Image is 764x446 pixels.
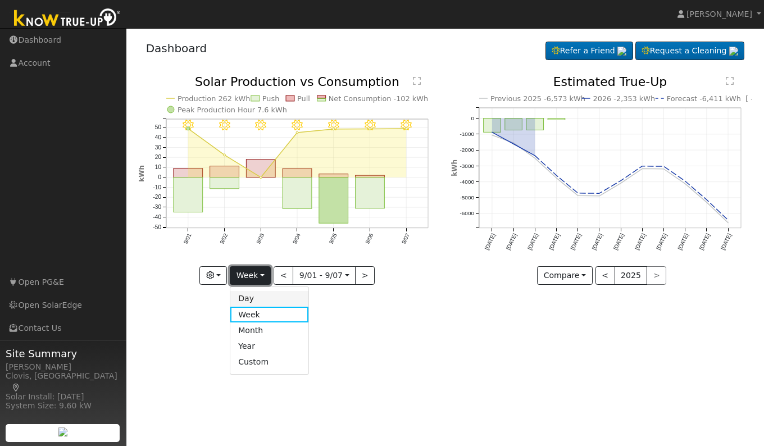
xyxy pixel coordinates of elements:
button: Compare [537,266,593,285]
circle: onclick="" [405,128,407,130]
text: 40 [154,134,161,140]
text: 30 [154,144,161,151]
div: Clovis, [GEOGRAPHIC_DATA] [6,370,120,394]
rect: onclick="" [355,178,384,208]
text: [DATE] [720,233,733,251]
circle: onclick="" [369,128,371,130]
circle: onclick="" [662,164,666,169]
circle: onclick="" [296,131,298,134]
a: Year [230,338,308,354]
div: Solar Install: [DATE] [6,391,120,403]
circle: onclick="" [704,200,709,204]
span: Site Summary [6,346,120,361]
circle: onclick="" [640,167,645,171]
text: Peak Production Hour 7.6 kWh [178,106,287,114]
circle: onclick="" [490,133,494,138]
text:  [413,76,421,85]
text: -6000 [460,211,474,217]
rect: onclick="" [210,178,239,189]
span: [PERSON_NAME] [686,10,752,19]
text: [DATE] [612,233,625,251]
circle: onclick="" [597,192,602,196]
text: kWh [138,165,145,182]
i: 9/06 - Clear [365,120,376,131]
circle: onclick="" [490,130,494,135]
rect: onclick="" [484,119,501,133]
text: Push [262,94,280,103]
text: -40 [153,214,161,220]
rect: onclick="" [283,178,312,208]
button: 2025 [615,266,648,285]
i: 9/03 - Clear [255,120,266,131]
circle: onclick="" [683,181,688,186]
a: Map [11,383,21,392]
circle: onclick="" [554,176,559,180]
text: 9/04 [292,233,302,245]
circle: onclick="" [511,141,516,145]
text: [DATE] [591,233,604,251]
text: -10 [153,184,161,190]
text: [DATE] [484,233,497,251]
button: < [595,266,615,285]
i: 9/02 - Clear [219,120,230,131]
text: 9/03 [255,233,265,245]
circle: onclick="" [333,128,335,130]
a: Request a Cleaning [635,42,744,61]
circle: onclick="" [576,194,580,198]
text: 10 [154,164,161,170]
text: 0 [471,115,474,121]
circle: onclick="" [683,179,688,184]
i: 9/01 - Clear [183,120,194,131]
text: [DATE] [698,233,711,251]
text: -50 [153,224,161,230]
i: 9/07 - Clear [401,120,412,131]
text: [DATE] [656,233,668,251]
button: 9/01 - 9/07 [293,266,356,285]
text: -20 [153,194,161,201]
circle: onclick="" [186,127,189,130]
rect: onclick="" [246,160,275,178]
text: -3000 [460,163,474,169]
text: [DATE] [677,233,690,251]
text: [DATE] [570,233,583,251]
circle: onclick="" [260,176,262,179]
circle: onclick="" [704,198,709,202]
img: retrieve [729,47,738,56]
text: Estimated True-Up [553,75,667,89]
rect: onclick="" [319,178,348,224]
circle: onclick="" [619,181,623,186]
text: 9/02 [219,233,229,245]
circle: onclick="" [223,154,225,156]
text: 2026 -2,353 kWh [593,94,656,103]
text: Net Consumption -102 kWh [328,94,428,103]
text: [DATE] [548,233,561,251]
i: 9/05 - Clear [328,120,339,131]
div: [PERSON_NAME] [6,361,120,373]
img: retrieve [58,427,67,436]
circle: onclick="" [533,156,537,161]
circle: onclick="" [576,191,580,195]
a: Week [230,307,308,322]
text: [DATE] [634,233,647,251]
img: retrieve [617,47,626,56]
circle: onclick="" [619,179,623,183]
text: 50 [154,124,161,130]
circle: onclick="" [511,142,516,147]
text: -2000 [460,147,474,153]
circle: onclick="" [726,221,730,225]
text: 9/01 [182,233,192,245]
text: -4000 [460,179,474,185]
rect: onclick="" [505,119,522,130]
img: Know True-Up [8,6,126,31]
button: Week [230,266,271,285]
rect: onclick="" [319,174,348,178]
rect: onclick="" [355,175,384,178]
circle: onclick="" [533,153,537,158]
text: 0 [158,174,161,180]
text: -30 [153,204,161,211]
circle: onclick="" [597,194,602,198]
text: -1000 [460,131,474,137]
text: Production 262 kWh [178,94,250,103]
text: kWh [451,160,458,176]
i: 9/04 - Clear [292,120,303,131]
